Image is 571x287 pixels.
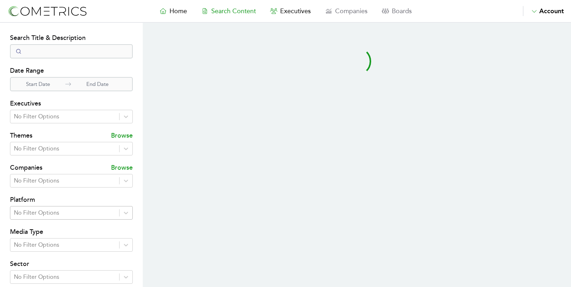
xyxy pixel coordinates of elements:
button: Account [523,6,564,16]
p: Start Date [11,80,65,88]
a: Search Content [194,6,263,16]
a: Executives [263,6,318,16]
a: Boards [375,6,419,16]
span: Account [539,7,564,15]
h4: Platform [10,195,133,206]
img: logo-refresh-RPX2ODFg.svg [7,5,87,18]
span: Search Content [211,7,256,15]
input: Search [10,44,133,58]
svg: audio-loading [343,47,371,76]
p: Browse [111,163,133,174]
h4: Executives [10,98,133,110]
a: Companies [318,6,375,16]
h4: Themes [10,130,32,142]
h4: Search Title & Description [10,33,133,44]
span: Home [170,7,187,15]
span: Boards [392,7,412,15]
h4: Media Type [10,227,133,238]
p: End Date [71,80,124,88]
h4: Sector [10,259,133,270]
h4: Date Range [10,66,133,77]
a: Home [152,6,194,16]
span: Companies [335,7,368,15]
h4: Companies [10,163,42,174]
p: Browse [111,130,133,142]
span: Executives [280,7,311,15]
